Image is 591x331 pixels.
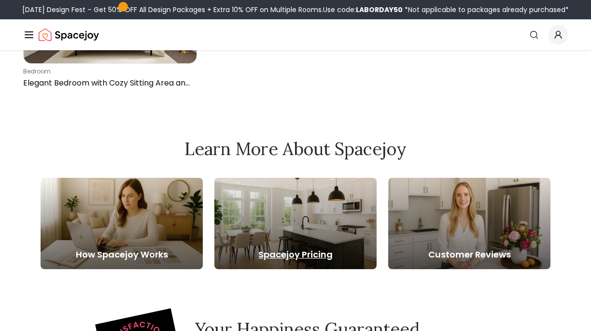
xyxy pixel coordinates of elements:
nav: Global [23,19,568,50]
p: bedroom [23,68,193,75]
a: Spacejoy [39,25,99,44]
h5: Spacejoy Pricing [214,248,377,261]
a: Customer Reviews [388,178,550,269]
span: *Not applicable to packages already purchased* [403,5,569,14]
b: LABORDAY50 [356,5,403,14]
div: [DATE] Design Fest – Get 50% OFF All Design Packages + Extra 10% OFF on Multiple Rooms. [22,5,569,14]
h5: Customer Reviews [388,248,550,261]
img: Spacejoy Logo [39,25,99,44]
a: How Spacejoy Works [41,178,203,269]
h2: Learn More About Spacejoy [41,139,550,158]
a: Spacejoy Pricing [214,178,377,269]
p: Elegant Bedroom with Cozy Sitting Area and Gallery Wall [23,77,193,89]
h5: How Spacejoy Works [41,248,203,261]
span: Use code: [323,5,403,14]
